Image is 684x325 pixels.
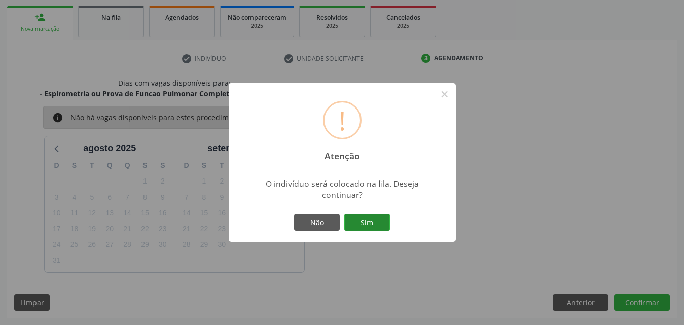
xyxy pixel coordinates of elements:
[253,178,431,200] div: O indivíduo será colocado na fila. Deseja continuar?
[315,143,369,161] h2: Atenção
[339,102,346,138] div: !
[294,214,340,231] button: Não
[344,214,390,231] button: Sim
[436,86,453,103] button: Close this dialog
